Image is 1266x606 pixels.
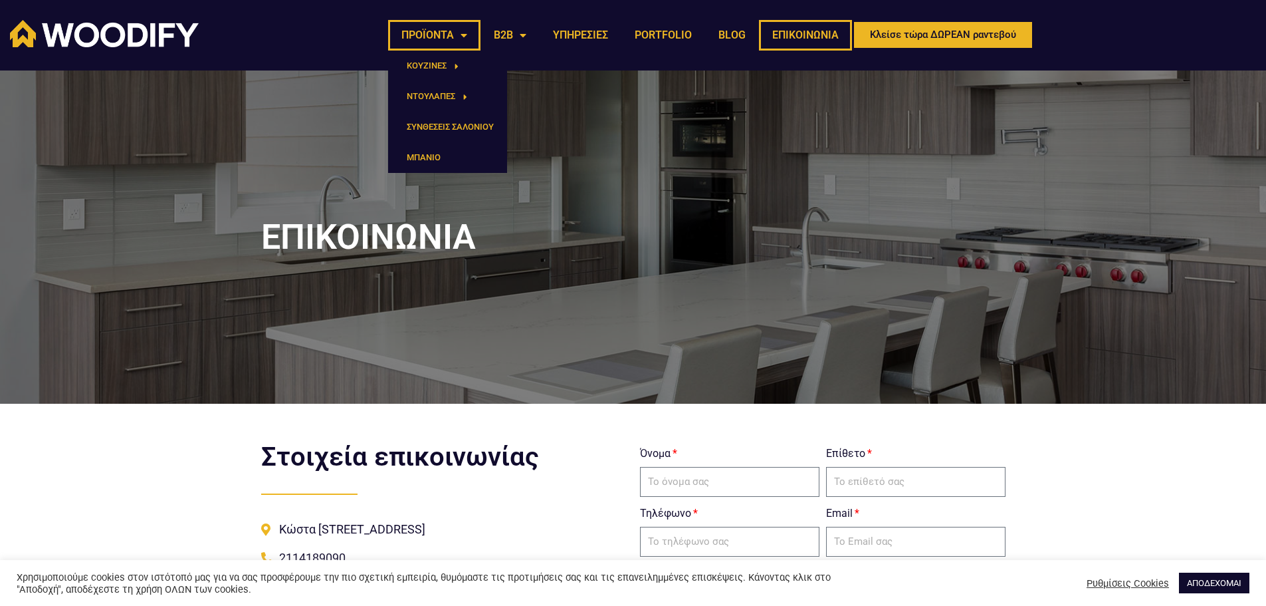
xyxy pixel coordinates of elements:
[17,571,880,595] div: Χρησιμοποιούμε cookies στον ιστότοπό μας για να σας προσφέρουμε την πιο σχετική εμπειρία, θυμόμασ...
[759,20,852,51] a: ΕΠΙΚΟΙΝΩΝΙΑ
[826,467,1005,498] input: Το επίθετό σας
[640,467,819,498] input: Το όνομα σας
[640,504,698,524] label: Τηλέφωνο
[388,20,480,51] a: ΠΡΟΪΟΝΤΑ
[10,20,199,47] img: Woodify
[640,527,819,557] input: Το τηλέφωνο σας
[705,20,759,51] a: BLOG
[276,518,425,540] span: Κώστα [STREET_ADDRESS]
[261,444,627,470] h2: Στοιχεία επικοινωνίας
[276,547,346,569] span: 2114189090
[261,220,1005,255] h1: ΕΠΙΚΟΙΝΩΝΙΑ
[826,504,859,524] label: Email
[388,20,852,51] nav: Menu
[870,30,1016,40] span: Κλείσε τώρα ΔΩΡΕΑΝ ραντεβού
[1087,577,1169,589] a: Ρυθμίσεις Cookies
[388,51,507,173] ul: ΠΡΟΪΟΝΤΑ
[480,20,540,51] a: B2B
[540,20,621,51] a: ΥΠΗΡΕΣΙΕΣ
[388,112,507,142] a: ΣΥΝΘΕΣΕΙΣ ΣΑΛΟΝΙΟΥ
[388,51,507,81] a: ΚΟΥΖΙΝΕΣ
[261,518,627,540] a: Κώστα [STREET_ADDRESS]
[826,444,872,464] label: Επίθετο
[388,142,507,173] a: ΜΠΑΝΙΟ
[640,444,677,464] label: Όνομα
[388,81,507,112] a: ΝΤΟΥΛΑΠΕΣ
[1179,573,1249,593] a: ΑΠΟΔΕΧΟΜΑΙ
[826,527,1005,557] input: Το Email σας
[621,20,705,51] a: PORTFOLIO
[852,20,1034,50] a: Κλείσε τώρα ΔΩΡΕΑΝ ραντεβού
[261,547,627,569] a: 2114189090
